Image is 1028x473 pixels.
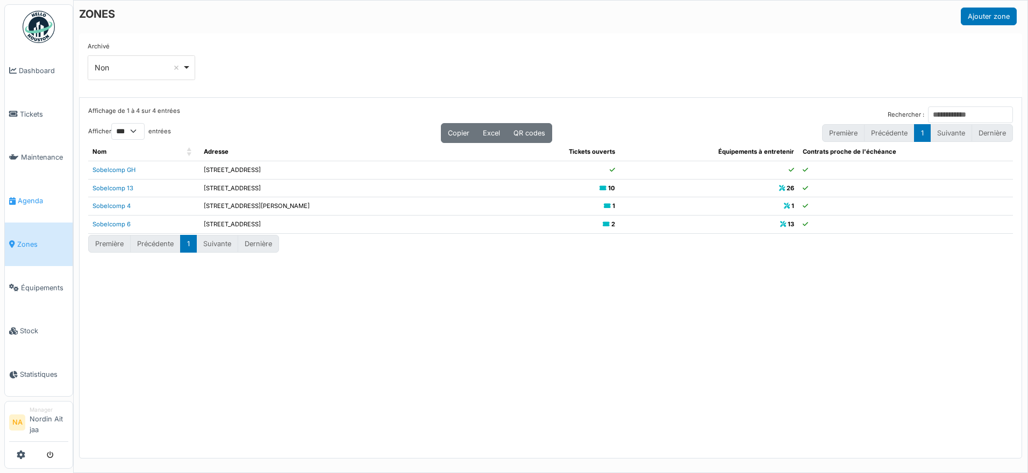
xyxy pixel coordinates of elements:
li: NA [9,414,25,431]
a: Sobelcomp 13 [92,184,133,192]
button: QR codes [506,123,552,143]
a: Maintenance [5,136,73,180]
a: Statistiques [5,353,73,396]
b: 2 [611,220,615,228]
td: [STREET_ADDRESS] [199,161,501,179]
h6: ZONES [79,8,115,20]
a: Zones [5,223,73,266]
a: Dashboard [5,49,73,92]
td: [STREET_ADDRESS] [199,179,501,197]
span: Équipements à entretenir [718,148,794,155]
a: Agenda [5,179,73,223]
button: Copier [441,123,476,143]
span: Tickets ouverts [569,148,615,155]
span: Nom: Activate to sort [187,143,193,161]
a: NA ManagerNordin Ait jaa [9,406,68,442]
div: Manager [30,406,68,414]
td: [STREET_ADDRESS] [199,216,501,234]
label: Archivé [88,42,110,51]
a: Sobelcomp 6 [92,220,131,228]
button: Excel [476,123,507,143]
nav: pagination [88,235,279,253]
span: Adresse [204,148,229,155]
button: Remove item: 'false' [171,62,182,73]
button: Ajouter zone [961,8,1017,25]
span: Zones [17,239,68,249]
select: Afficherentrées [111,123,145,140]
span: Excel [483,129,500,137]
span: Stock [20,326,68,336]
a: Sobelcomp 4 [92,202,131,210]
span: Statistiques [20,369,68,379]
nav: pagination [822,124,1013,142]
b: 10 [608,184,615,192]
label: Afficher entrées [88,123,171,140]
b: 13 [788,220,794,228]
label: Rechercher : [888,110,924,119]
span: Copier [448,129,469,137]
button: 1 [914,124,931,142]
a: Sobelcomp GH [92,166,135,174]
td: [STREET_ADDRESS][PERSON_NAME] [199,197,501,216]
span: Équipements [21,283,68,293]
a: Stock [5,310,73,353]
img: Badge_color-CXgf-gQk.svg [23,11,55,43]
button: 1 [180,235,197,253]
b: 1 [612,202,615,210]
b: 26 [787,184,794,192]
span: Nom [92,148,106,155]
a: Équipements [5,266,73,310]
span: Maintenance [21,152,68,162]
span: Dashboard [19,66,68,76]
span: Contrats proche de l'échéance [803,148,896,155]
span: Agenda [18,196,68,206]
div: Affichage de 1 à 4 sur 4 entrées [88,106,180,123]
span: QR codes [513,129,545,137]
li: Nordin Ait jaa [30,406,68,439]
b: 1 [791,202,794,210]
div: Non [95,62,182,73]
a: Tickets [5,92,73,136]
span: Tickets [20,109,68,119]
